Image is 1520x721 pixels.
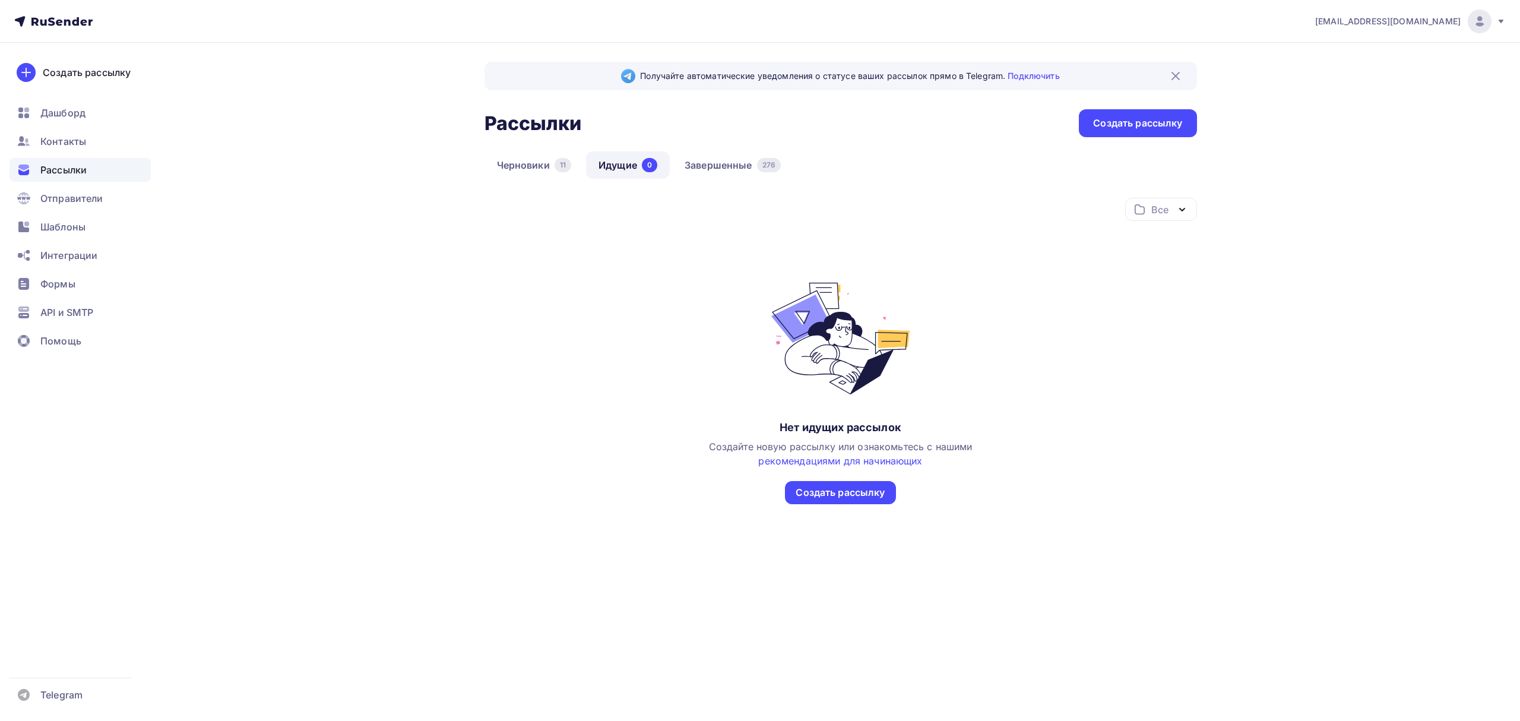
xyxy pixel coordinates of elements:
[40,305,93,320] span: API и SMTP
[757,158,781,172] div: 276
[672,151,793,179] a: Завершенные276
[1151,203,1168,217] div: Все
[40,688,83,702] span: Telegram
[9,129,151,153] a: Контакты
[9,158,151,182] a: Рассылки
[40,106,85,120] span: Дашборд
[1125,198,1197,221] button: Все
[9,186,151,210] a: Отправители
[642,158,657,172] div: 0
[709,441,973,467] span: Создайте новую рассылку или ознакомьтесь с нашими
[40,220,85,234] span: Шаблоны
[9,101,151,125] a: Дашборд
[484,112,582,135] h2: Рассылки
[484,151,584,179] a: Черновики11
[9,272,151,296] a: Формы
[40,134,86,148] span: Контакты
[758,455,922,467] a: рекомендациями для начинающих
[1315,15,1461,27] span: [EMAIL_ADDRESS][DOMAIN_NAME]
[780,420,901,435] div: Нет идущих рассылок
[1093,116,1182,130] div: Создать рассылку
[40,334,81,348] span: Помощь
[40,191,103,205] span: Отправители
[640,70,1059,82] span: Получайте автоматические уведомления о статусе ваших рассылок прямо в Telegram.
[1315,10,1506,33] a: [EMAIL_ADDRESS][DOMAIN_NAME]
[40,277,75,291] span: Формы
[43,65,131,80] div: Создать рассылку
[40,248,97,263] span: Интеграции
[1008,71,1059,81] a: Подключить
[9,215,151,239] a: Шаблоны
[40,163,87,177] span: Рассылки
[796,486,885,499] div: Создать рассылку
[621,69,635,83] img: Telegram
[555,158,571,172] div: 11
[586,151,670,179] a: Идущие0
